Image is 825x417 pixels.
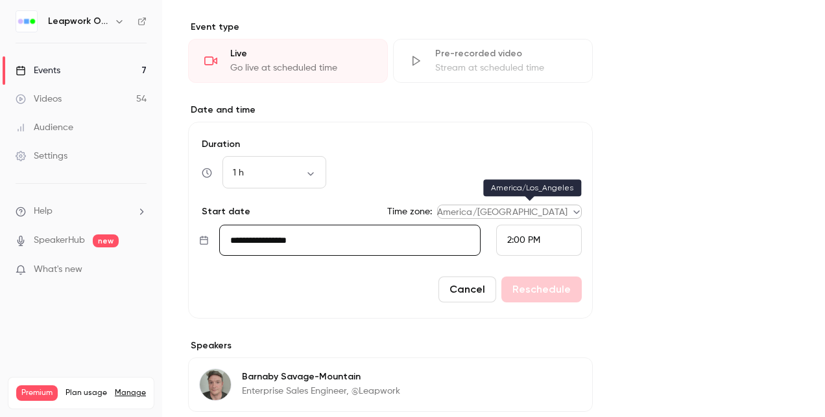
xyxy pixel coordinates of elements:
[188,339,593,352] label: Speakers
[200,369,231,400] img: Barnaby Savage-Mountain
[48,15,109,28] h6: Leapwork Online Event
[199,138,582,151] label: Duration
[16,64,60,77] div: Events
[66,388,107,398] span: Plan usage
[222,166,326,179] div: 1 h
[242,385,400,398] p: Enterprise Sales Engineer, @Leapwork
[131,264,147,276] iframe: Noticeable Trigger
[437,206,582,219] div: America/[GEOGRAPHIC_DATA]
[16,121,73,134] div: Audience
[188,21,593,34] p: Event type
[115,388,146,398] a: Manage
[393,39,593,83] div: Pre-recorded videoStream at scheduled time
[507,236,540,245] span: 2:00 PM
[188,39,388,83] div: LiveGo live at scheduled time
[188,104,593,117] label: Date and time
[16,150,67,163] div: Settings
[16,11,37,32] img: Leapwork Online Event
[16,385,58,401] span: Premium
[188,357,593,412] div: Barnaby Savage-MountainBarnaby Savage-MountainEnterprise Sales Engineer, @Leapwork
[435,47,577,60] div: Pre-recorded video
[230,47,372,60] div: Live
[93,234,119,247] span: new
[16,205,147,218] li: help-dropdown-opener
[438,276,496,302] button: Cancel
[34,205,53,218] span: Help
[387,205,432,218] label: Time zone:
[16,93,62,106] div: Videos
[230,62,372,74] div: Go live at scheduled time
[242,370,400,383] p: Barnaby Savage-Mountain
[496,225,582,256] div: From
[199,205,250,218] p: Start date
[34,263,82,276] span: What's new
[34,234,85,247] a: SpeakerHub
[435,62,577,74] div: Stream at scheduled time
